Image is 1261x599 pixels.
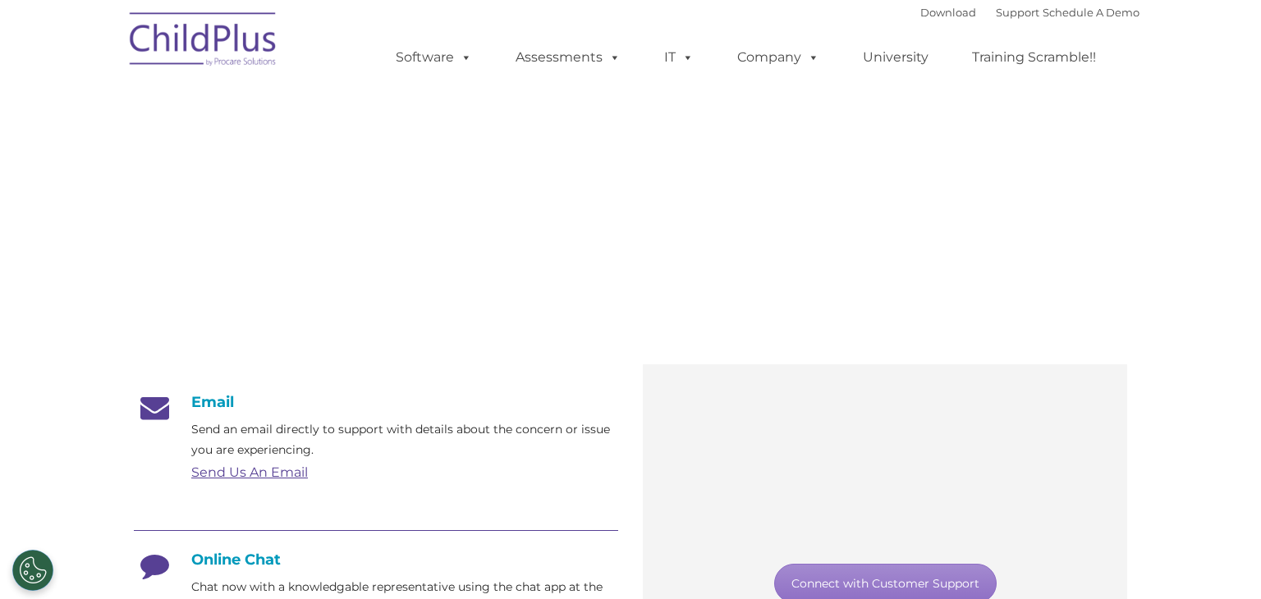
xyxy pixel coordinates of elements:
h4: Online Chat [134,551,618,569]
h4: Email [134,393,618,411]
button: Cookies Settings [12,550,53,591]
font: | [920,6,1139,19]
a: IT [648,41,710,74]
a: Assessments [499,41,637,74]
a: Schedule A Demo [1043,6,1139,19]
img: ChildPlus by Procare Solutions [122,1,286,83]
p: Send an email directly to support with details about the concern or issue you are experiencing. [191,419,618,460]
a: Training Scramble!! [956,41,1112,74]
a: Support [996,6,1039,19]
a: Download [920,6,976,19]
a: Software [379,41,488,74]
a: Send Us An Email [191,464,308,480]
a: University [846,41,945,74]
a: Company [721,41,836,74]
